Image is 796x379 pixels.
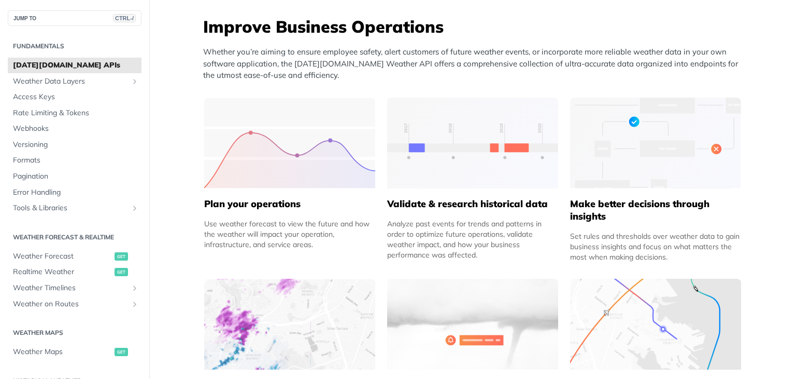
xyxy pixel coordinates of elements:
img: 2c0a313-group-496-12x.svg [387,279,558,370]
a: Weather Mapsget [8,344,141,360]
a: Webhooks [8,121,141,137]
span: Weather Forecast [13,251,112,262]
h5: Validate & research historical data [387,198,558,210]
h2: Fundamentals [8,42,141,51]
img: 994b3d6-mask-group-32x.svg [570,279,741,370]
span: Weather on Routes [13,299,128,309]
a: Tools & LibrariesShow subpages for Tools & Libraries [8,200,141,216]
a: Rate Limiting & Tokens [8,105,141,121]
a: Access Keys [8,89,141,105]
span: get [115,348,128,356]
button: Show subpages for Tools & Libraries [131,204,139,212]
a: Weather on RoutesShow subpages for Weather on Routes [8,296,141,312]
img: 13d7ca0-group-496-2.svg [387,98,558,188]
span: Webhooks [13,124,139,134]
a: Weather TimelinesShow subpages for Weather Timelines [8,280,141,296]
div: Analyze past events for trends and patterns in order to optimize future operations, validate weat... [387,219,558,260]
span: Rate Limiting & Tokens [13,108,139,118]
img: 4463876-group-4982x.svg [204,279,375,370]
span: CTRL-/ [113,14,136,22]
span: Weather Data Layers [13,76,128,87]
span: Formats [13,155,139,166]
a: [DATE][DOMAIN_NAME] APIs [8,58,141,73]
span: Versioning [13,140,139,150]
a: Weather Forecastget [8,249,141,264]
a: Weather Data LayersShow subpages for Weather Data Layers [8,74,141,89]
a: Versioning [8,137,141,153]
div: Use weather forecast to view the future and how the weather will impact your operation, infrastru... [204,219,375,250]
span: Weather Timelines [13,283,128,293]
button: Show subpages for Weather Timelines [131,284,139,292]
h2: Weather Forecast & realtime [8,233,141,242]
span: Weather Maps [13,347,112,357]
h2: Weather Maps [8,328,141,337]
a: Formats [8,153,141,168]
button: JUMP TOCTRL-/ [8,10,141,26]
a: Realtime Weatherget [8,264,141,280]
button: Show subpages for Weather Data Layers [131,77,139,86]
div: Set rules and thresholds over weather data to gain business insights and focus on what matters th... [570,231,741,262]
h3: Improve Business Operations [203,15,747,38]
p: Whether you’re aiming to ensure employee safety, alert customers of future weather events, or inc... [203,46,747,82]
h5: Plan your operations [204,198,375,210]
img: a22d113-group-496-32x.svg [570,98,741,188]
h5: Make better decisions through insights [570,198,741,223]
span: get [115,268,128,276]
span: get [115,252,128,261]
span: Pagination [13,171,139,182]
span: Realtime Weather [13,267,112,277]
span: Error Handling [13,187,139,198]
span: [DATE][DOMAIN_NAME] APIs [13,60,139,71]
img: 39565e8-group-4962x.svg [204,98,375,188]
span: Access Keys [13,92,139,102]
span: Tools & Libraries [13,203,128,213]
a: Error Handling [8,185,141,200]
button: Show subpages for Weather on Routes [131,300,139,308]
a: Pagination [8,169,141,184]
